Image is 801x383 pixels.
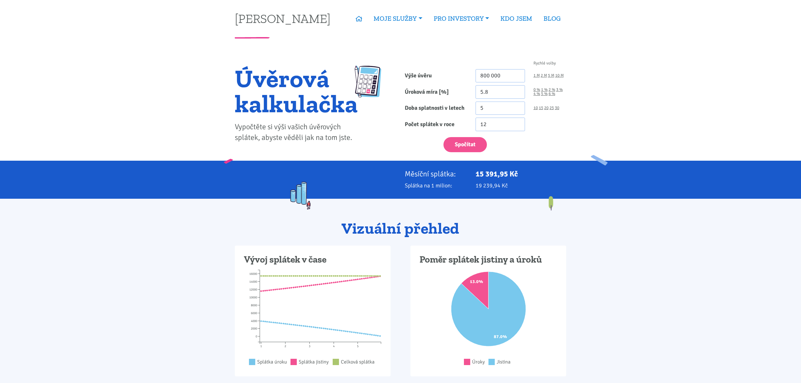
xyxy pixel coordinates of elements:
label: Úroková míra [%] [401,85,471,99]
tspan: 2000 [251,327,257,330]
a: 10 [533,106,538,110]
a: 0 % [533,88,540,92]
label: Počet splátek v roce [401,118,471,131]
tspan: 4 [333,344,335,348]
a: 6 % [549,92,555,96]
a: 1 % [541,88,548,92]
tspan: 8000 [251,303,257,307]
button: Spočítat [443,137,487,153]
label: Doba splatnosti v letech [401,102,471,115]
tspan: 6000 [251,311,257,315]
span: Rychlé volby [533,61,556,65]
p: 19 239,94 Kč [476,181,566,190]
h3: Poměr splátek jistiny a úroků [420,254,557,266]
tspan: 4000 [251,319,257,323]
p: 15 391,95 Kč [476,169,566,178]
a: KDO JSEM [495,11,538,26]
a: 5 % [541,92,548,96]
h3: Vývoj splátek v čase [244,254,381,266]
tspan: 14000 [249,280,257,284]
label: Výše úvěru [401,69,471,83]
h2: Vizuální přehled [235,220,566,237]
a: 30 [555,106,559,110]
a: 5 M [548,74,554,78]
tspan: 5 [357,344,358,348]
a: PRO INVESTORY [428,11,495,26]
a: 4 % [533,92,540,96]
a: 2 % [549,88,555,92]
p: Vypočtěte si výši vašich úvěrových splátek, abyste věděli jak na tom jste. [235,122,358,143]
a: 1 M [533,74,540,78]
tspan: 10000 [249,296,257,299]
h1: Úvěrová kalkulačka [235,66,358,116]
a: 25 [550,106,554,110]
a: 3 % [556,88,563,92]
a: MOJE SLUŽBY [368,11,428,26]
tspan: 12000 [249,288,257,291]
tspan: 1 [260,344,262,348]
a: [PERSON_NAME] [235,12,330,25]
a: 2 M [541,74,547,78]
a: 10 M [555,74,564,78]
tspan: 2 [285,344,286,348]
a: BLOG [538,11,566,26]
p: Splátka na 1 milion: [405,181,467,190]
tspan: 16000 [249,272,257,276]
a: 20 [544,106,549,110]
tspan: 0 [256,335,257,338]
tspan: 3 [309,344,310,348]
p: Měsíční splátka: [405,169,467,178]
a: 15 [539,106,543,110]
